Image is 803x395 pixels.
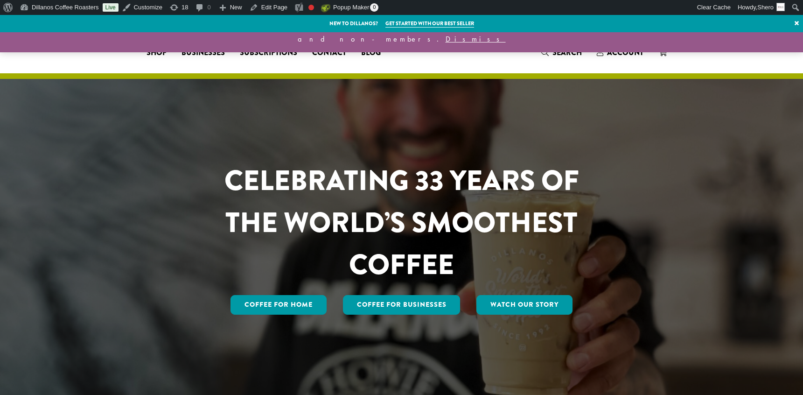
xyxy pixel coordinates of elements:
[230,295,327,315] a: Coffee for Home
[790,15,803,32] a: ×
[197,160,607,286] h1: CELEBRATING 33 YEARS OF THE WORLD’S SMOOTHEST COFFEE
[757,4,774,11] span: Shero
[147,47,167,59] span: Shop
[534,45,589,60] a: Search
[385,20,474,28] a: Get started with our best seller
[240,47,297,59] span: Subscriptions
[446,34,506,44] a: Dismiss
[343,295,461,315] a: Coffee For Businesses
[103,3,119,12] a: Live
[476,295,573,315] a: Watch Our Story
[607,47,643,58] span: Account
[182,47,225,59] span: Businesses
[361,47,381,59] span: Blog
[139,45,174,60] a: Shop
[308,5,314,10] div: Focus keyphrase not set
[370,3,378,12] span: 0
[552,47,582,58] span: Search
[312,47,346,59] span: Contact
